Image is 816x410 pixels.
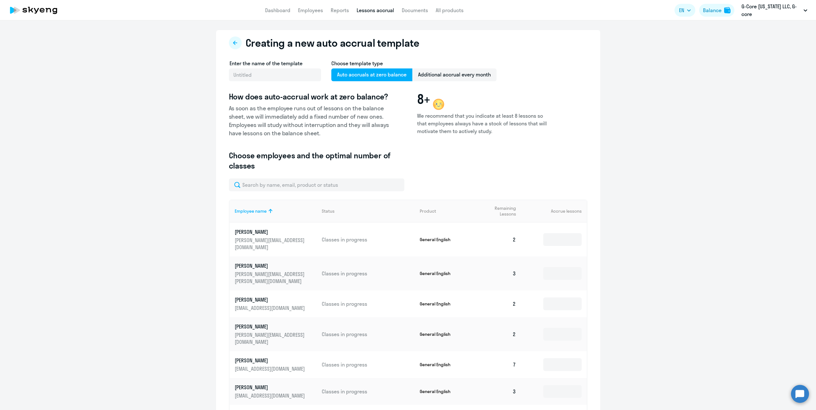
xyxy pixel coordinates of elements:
p: [PERSON_NAME] [235,357,306,364]
div: Employee name [235,208,267,214]
p: General English [420,331,468,337]
p: [EMAIL_ADDRESS][DOMAIN_NAME] [235,365,306,372]
div: Status [322,208,335,214]
p: [PERSON_NAME][EMAIL_ADDRESS][DOMAIN_NAME] [235,237,306,251]
a: [PERSON_NAME][EMAIL_ADDRESS][DOMAIN_NAME] [235,296,317,311]
td: 3 [477,256,521,290]
div: Employee name [235,208,317,214]
div: Status [322,208,415,214]
a: [PERSON_NAME][PERSON_NAME][EMAIL_ADDRESS][DOMAIN_NAME] [235,323,317,345]
span: Additional accrual every month [412,68,497,81]
p: Classes in progress [322,388,415,395]
p: We recommend that you indicate at least 8 lessons so that employees always have a stock of lesson... [417,112,549,135]
p: Classes in progress [322,300,415,307]
a: [PERSON_NAME][PERSON_NAME][EMAIL_ADDRESS][DOMAIN_NAME] [235,228,317,251]
p: [PERSON_NAME] [235,323,306,330]
p: [PERSON_NAME] [235,296,306,303]
input: Search by name, email, product or status [229,178,404,191]
div: Remaining Lessons [482,205,521,217]
p: Classes in progress [322,331,415,338]
a: Reports [331,7,349,13]
p: [EMAIL_ADDRESS][DOMAIN_NAME] [235,392,306,399]
img: balance [724,7,731,13]
h4: Choose template type [331,59,497,67]
h3: How does auto-accrual work at zero balance? [229,91,391,102]
p: [EMAIL_ADDRESS][DOMAIN_NAME] [235,304,306,311]
input: Untitled [229,68,321,81]
span: Remaining Lessons [482,205,516,217]
a: Documents [402,7,428,13]
span: Auto accruals at zero balance [331,68,412,81]
h2: Creating a new auto accrual template [246,36,419,49]
p: General English [420,271,468,276]
td: 2 [477,223,521,256]
p: [PERSON_NAME][EMAIL_ADDRESS][PERSON_NAME][DOMAIN_NAME] [235,271,306,285]
img: wink [431,97,446,112]
p: As soon as the employee runs out of lessons on the balance sheet, we will immediately add a fixed... [229,104,391,138]
button: G-Core [US_STATE] LLC, G-core [738,3,811,18]
p: General English [420,389,468,394]
a: [PERSON_NAME][EMAIL_ADDRESS][DOMAIN_NAME] [235,384,317,399]
p: Classes in progress [322,236,415,243]
button: Balancebalance [699,4,734,17]
a: [PERSON_NAME][PERSON_NAME][EMAIL_ADDRESS][PERSON_NAME][DOMAIN_NAME] [235,262,317,285]
p: General English [420,301,468,307]
span: Enter the name of the template [230,60,303,67]
p: [PERSON_NAME] [235,262,306,269]
span: EN [679,6,684,14]
p: General English [420,237,468,242]
p: [PERSON_NAME] [235,228,306,235]
td: 7 [477,351,521,378]
a: Employees [298,7,323,13]
a: Lessons accrual [357,7,394,13]
button: EN [675,4,695,17]
a: Dashboard [265,7,290,13]
div: Balance [703,6,722,14]
td: 2 [477,317,521,351]
th: Accrue lessons [521,200,586,223]
h3: Choose employees and the optimal number of classes [229,150,391,171]
p: Classes in progress [322,361,415,368]
a: All products [436,7,464,13]
td: 3 [477,378,521,405]
p: [PERSON_NAME][EMAIL_ADDRESS][DOMAIN_NAME] [235,331,306,345]
p: [PERSON_NAME] [235,384,306,391]
span: 8+ [417,91,431,107]
div: Product [420,208,436,214]
div: Product [420,208,477,214]
p: Classes in progress [322,270,415,277]
td: 2 [477,290,521,317]
p: G-Core [US_STATE] LLC, G-core [741,3,801,18]
p: General English [420,362,468,367]
a: [PERSON_NAME][EMAIL_ADDRESS][DOMAIN_NAME] [235,357,317,372]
